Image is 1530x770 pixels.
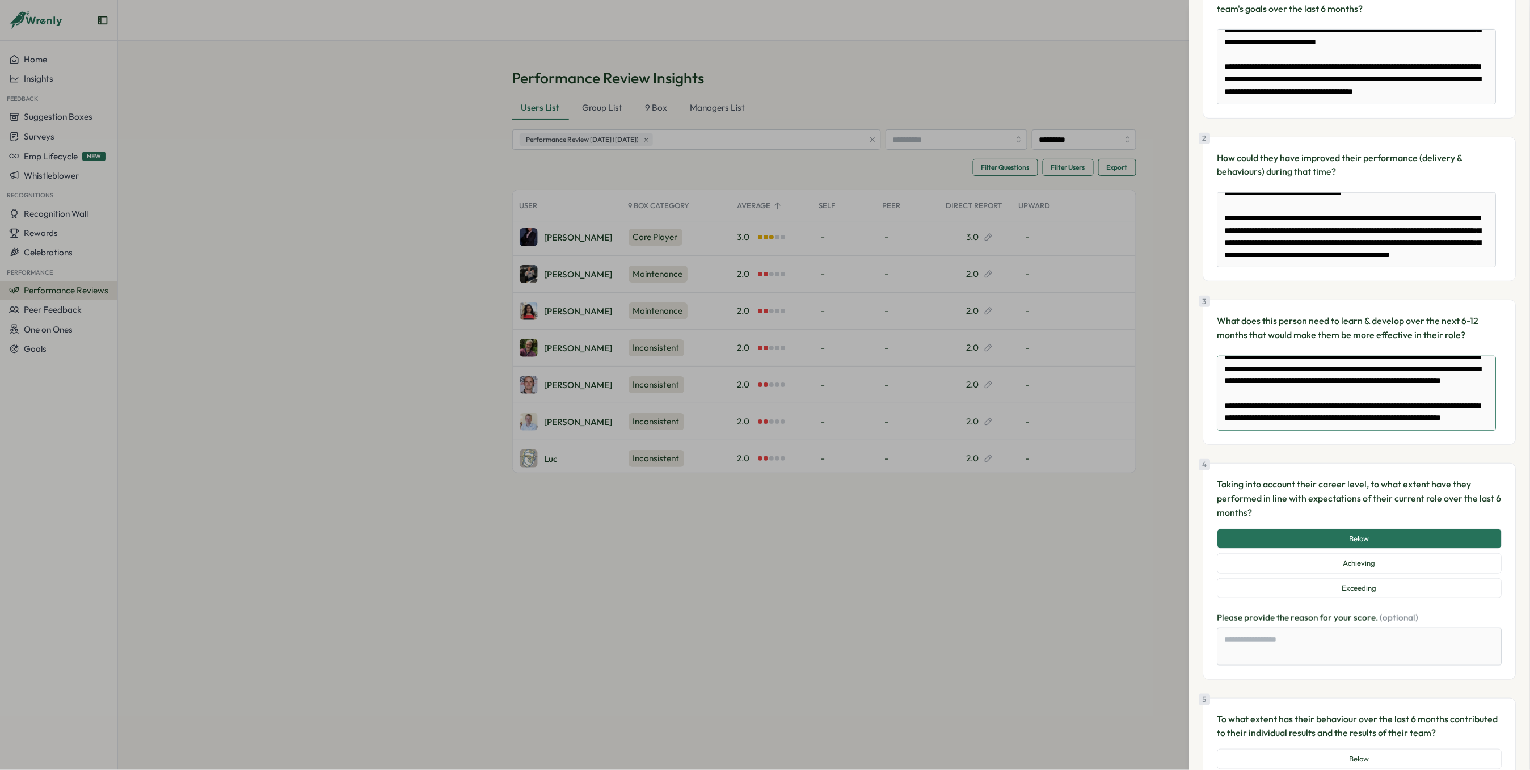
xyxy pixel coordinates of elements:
[1199,459,1211,470] div: 4
[1217,553,1502,574] button: Achieving
[1199,296,1211,307] div: 3
[1199,133,1211,144] div: 2
[1354,612,1380,623] span: score.
[1277,612,1291,623] span: the
[1320,612,1334,623] span: for
[1217,712,1502,740] p: To what extent has their behaviour over the last 6 months contributed to their individual results...
[1245,612,1277,623] span: provide
[1217,314,1502,342] p: What does this person need to learn & develop over the next 6-12 months that would make them be m...
[1199,694,1211,705] div: 5
[1380,612,1419,623] span: (optional)
[1217,749,1502,769] button: Below
[1217,529,1502,549] button: Below
[1217,578,1502,599] button: Exceeding
[1334,612,1354,623] span: your
[1217,151,1502,179] p: How could they have improved their performance (delivery & behaviours) during that time?
[1291,612,1320,623] span: reason
[1217,612,1245,623] span: Please
[1217,477,1502,519] p: Taking into account their career level, to what extent have they performed in line with expectati...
